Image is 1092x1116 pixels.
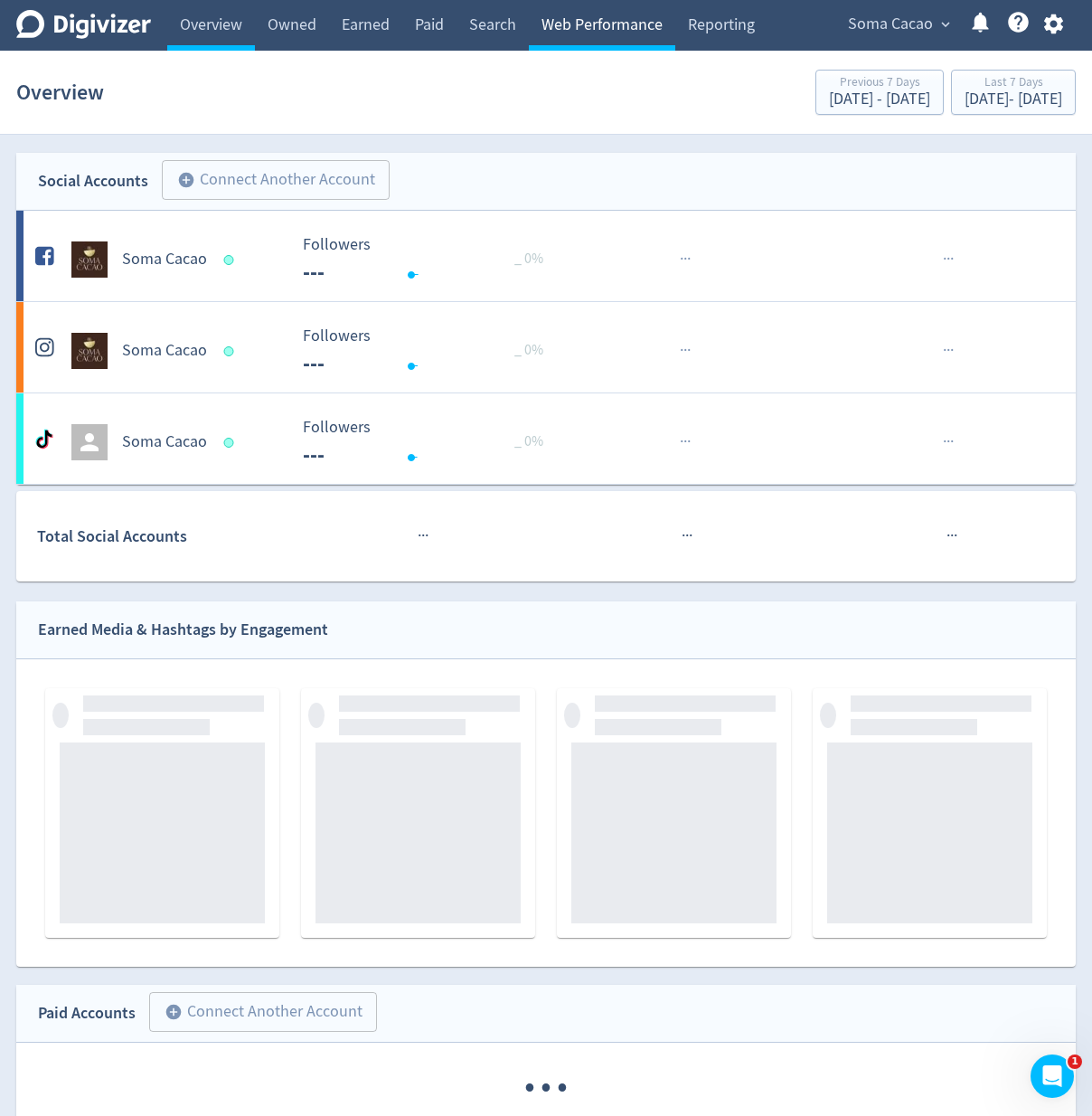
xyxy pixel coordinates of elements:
button: Connect Another Account [162,160,390,200]
span: · [946,525,950,547]
span: · [683,339,687,362]
div: [DATE] - [DATE] [965,91,1062,108]
h1: Overview [16,63,104,121]
div: Social Accounts [38,168,148,194]
span: · [680,430,683,453]
h5: Soma Cacao [122,249,207,270]
span: · [425,525,428,547]
img: Soma Cacao undefined [71,333,108,369]
span: · [680,339,683,362]
span: · [950,525,954,547]
span: expand_more [937,16,954,33]
span: _ 0% [514,250,543,268]
h5: Soma Cacao [122,431,207,453]
div: Paid Accounts [38,1000,136,1026]
a: Soma Cacao undefinedSoma Cacao Followers --- Followers --- _ 0%······ [16,302,1076,392]
span: Data last synced: 12 Aug 2025, 1:01pm (AEST) [224,438,240,448]
div: Last 7 Days [965,76,1062,91]
button: Previous 7 Days[DATE] - [DATE] [815,70,944,115]
a: Connect Another Account [148,163,390,200]
span: · [421,525,425,547]
span: · [418,525,421,547]
span: · [687,430,691,453]
span: Data last synced: 12 Aug 2025, 10:01am (AEST) [224,255,240,265]
span: · [685,525,689,547]
span: · [682,525,685,547]
span: · [689,525,692,547]
span: · [954,525,957,547]
span: _ 0% [514,432,543,450]
button: Last 7 Days[DATE]- [DATE] [951,70,1076,115]
svg: Followers --- [294,419,565,467]
span: · [950,248,954,270]
button: Connect Another Account [149,992,377,1032]
span: · [687,248,691,270]
span: · [680,248,683,270]
span: 1 [1068,1055,1082,1069]
span: · [943,248,946,270]
span: · [943,339,946,362]
a: Soma Cacao undefinedSoma Cacao Followers --- Followers --- _ 0%······ [16,211,1076,301]
span: · [946,248,950,270]
span: _ 0% [514,341,543,359]
span: · [687,339,691,362]
span: add_circle [177,171,195,189]
span: add_circle [165,1003,183,1021]
span: · [683,248,687,270]
span: · [950,430,954,453]
span: · [946,339,950,362]
a: Soma Cacao Followers --- Followers --- _ 0%······ [16,393,1076,484]
button: Soma Cacao [842,10,955,39]
div: Previous 7 Days [829,76,930,91]
span: · [943,430,946,453]
span: · [950,339,954,362]
h5: Soma Cacao [122,340,207,362]
a: Connect Another Account [136,995,377,1032]
iframe: Intercom live chat [1031,1055,1074,1098]
span: · [683,430,687,453]
svg: Followers --- [294,327,565,375]
div: Total Social Accounts [37,524,289,550]
span: · [946,430,950,453]
span: Soma Cacao [848,10,933,39]
div: [DATE] - [DATE] [829,91,930,108]
svg: Followers --- [294,236,565,284]
img: Soma Cacao undefined [71,241,108,278]
span: Data last synced: 12 Aug 2025, 10:01am (AEST) [224,346,240,356]
div: Earned Media & Hashtags by Engagement [38,617,328,643]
